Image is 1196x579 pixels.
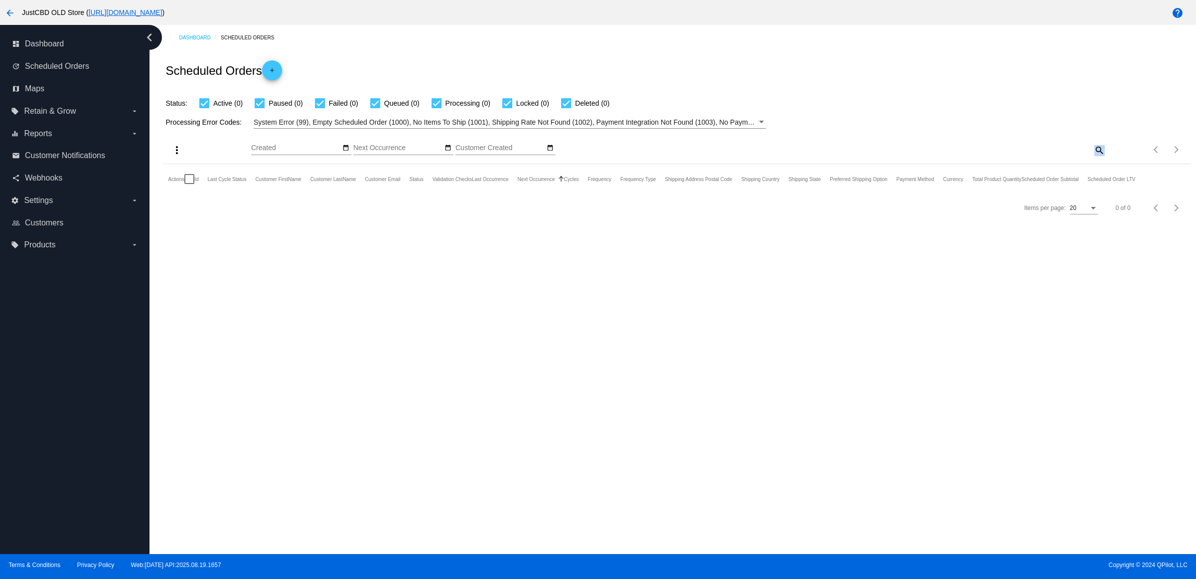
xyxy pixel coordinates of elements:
i: local_offer [11,241,19,249]
span: Settings [24,196,53,205]
button: Change sorting for Frequency [588,176,611,182]
span: Queued (0) [384,97,420,109]
button: Change sorting for LifetimeValue [1088,176,1136,182]
i: share [12,174,20,182]
a: map Maps [12,81,139,97]
button: Change sorting for ShippingPostcode [665,176,732,182]
span: Webhooks [25,174,62,183]
a: Dashboard [179,30,221,45]
mat-header-cell: Actions [168,164,184,194]
i: dashboard [12,40,20,48]
a: people_outline Customers [12,215,139,231]
a: Web:[DATE] API:2025.08.19.1657 [131,562,221,569]
button: Next page [1167,198,1187,218]
span: Scheduled Orders [25,62,89,71]
button: Change sorting for LastOccurrenceUtc [472,176,508,182]
a: [URL][DOMAIN_NAME] [89,8,162,16]
i: arrow_drop_down [131,196,139,204]
i: arrow_drop_down [131,130,139,138]
span: Products [24,240,55,249]
span: Copyright © 2024 QPilot, LLC [606,562,1188,569]
i: arrow_drop_down [131,241,139,249]
button: Change sorting for NextOccurrenceUtc [518,176,555,182]
mat-icon: date_range [547,144,554,152]
input: Customer Created [455,144,545,152]
a: dashboard Dashboard [12,36,139,52]
h2: Scheduled Orders [165,60,282,80]
mat-header-cell: Validation Checks [433,164,472,194]
button: Change sorting for FrequencyType [620,176,656,182]
span: Locked (0) [516,97,549,109]
span: 20 [1070,204,1076,211]
span: Status: [165,99,187,107]
i: settings [11,196,19,204]
mat-icon: search [1093,142,1105,158]
span: Reports [24,129,52,138]
button: Change sorting for Status [409,176,423,182]
button: Previous page [1147,198,1167,218]
a: email Customer Notifications [12,148,139,164]
span: Deleted (0) [575,97,609,109]
i: people_outline [12,219,20,227]
button: Change sorting for CustomerFirstName [255,176,301,182]
span: Retain & Grow [24,107,76,116]
button: Change sorting for CurrencyIso [943,176,963,182]
i: chevron_left [142,29,157,45]
i: email [12,152,20,160]
span: Processing (0) [446,97,490,109]
span: Paused (0) [269,97,302,109]
button: Change sorting for CustomerLastName [310,176,356,182]
mat-icon: arrow_back [4,7,16,19]
mat-icon: add [266,67,278,79]
span: Customer Notifications [25,151,105,160]
button: Change sorting for ShippingState [788,176,821,182]
span: JustCBD OLD Store ( ) [22,8,164,16]
button: Next page [1167,140,1187,160]
span: Maps [25,84,44,93]
mat-header-cell: Total Product Quantity [972,164,1021,194]
mat-icon: more_vert [171,144,183,156]
div: 0 of 0 [1116,204,1131,211]
a: share Webhooks [12,170,139,186]
button: Change sorting for Subtotal [1021,176,1078,182]
a: Scheduled Orders [221,30,283,45]
button: Change sorting for LastProcessingCycleId [208,176,247,182]
i: map [12,85,20,93]
button: Change sorting for PaymentMethod.Type [897,176,934,182]
button: Change sorting for CustomerEmail [365,176,400,182]
span: Customers [25,218,63,227]
i: local_offer [11,107,19,115]
mat-icon: date_range [342,144,349,152]
span: Processing Error Codes: [165,118,242,126]
button: Change sorting for Id [194,176,198,182]
input: Next Occurrence [353,144,443,152]
mat-icon: help [1172,7,1184,19]
button: Previous page [1147,140,1167,160]
mat-icon: date_range [445,144,451,152]
span: Active (0) [213,97,243,109]
span: Failed (0) [329,97,358,109]
a: Privacy Policy [77,562,115,569]
i: arrow_drop_down [131,107,139,115]
i: update [12,62,20,70]
span: Dashboard [25,39,64,48]
i: equalizer [11,130,19,138]
input: Created [251,144,341,152]
div: Items per page: [1024,204,1065,211]
button: Change sorting for Cycles [564,176,579,182]
button: Change sorting for PreferredShippingOption [830,176,888,182]
a: update Scheduled Orders [12,58,139,74]
mat-select: Filter by Processing Error Codes [254,116,766,129]
mat-select: Items per page: [1070,205,1098,212]
a: Terms & Conditions [8,562,60,569]
button: Change sorting for ShippingCountry [741,176,779,182]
